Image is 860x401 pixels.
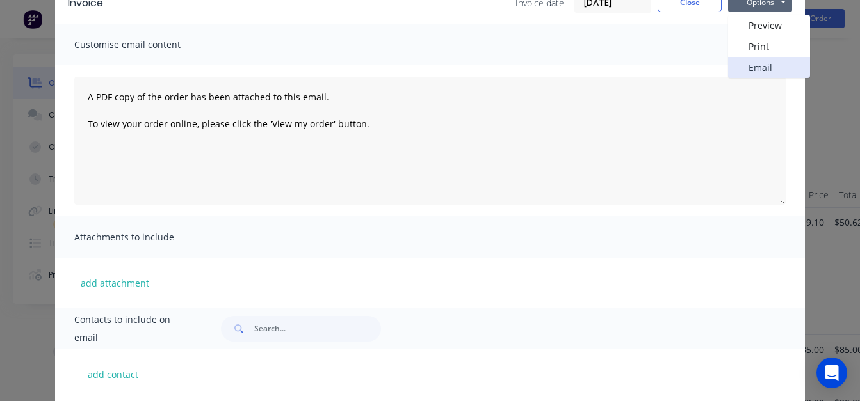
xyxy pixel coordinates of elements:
[74,77,786,205] textarea: A PDF copy of the order has been attached to this email. To view your order online, please click ...
[728,36,810,57] button: Print
[74,36,215,54] span: Customise email content
[728,57,810,78] button: Email
[816,358,847,388] div: Open Intercom Messenger
[74,365,151,384] button: add contact
[254,316,381,342] input: Search...
[74,228,215,246] span: Attachments to include
[74,273,156,292] button: add attachment
[728,15,810,36] button: Preview
[74,311,189,347] span: Contacts to include on email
